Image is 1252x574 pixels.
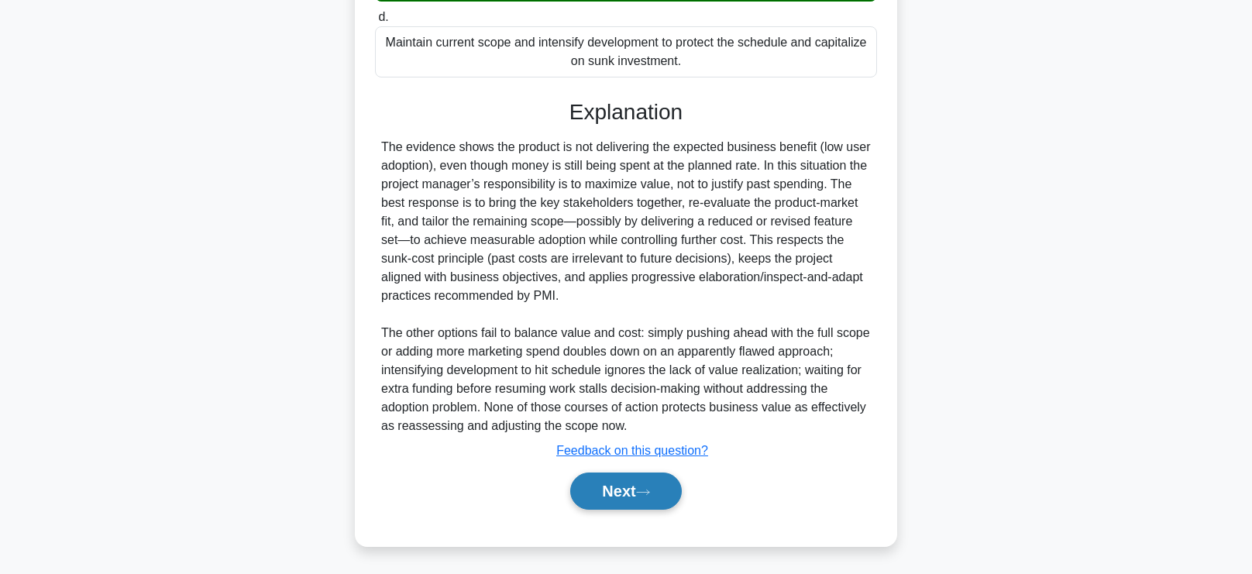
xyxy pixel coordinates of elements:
[378,10,388,23] span: d.
[384,99,868,125] h3: Explanation
[381,138,871,435] div: The evidence shows the product is not delivering the expected business benefit (low user adoption...
[556,444,708,457] a: Feedback on this question?
[375,26,877,77] div: Maintain current scope and intensify development to protect the schedule and capitalize on sunk i...
[570,473,681,510] button: Next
